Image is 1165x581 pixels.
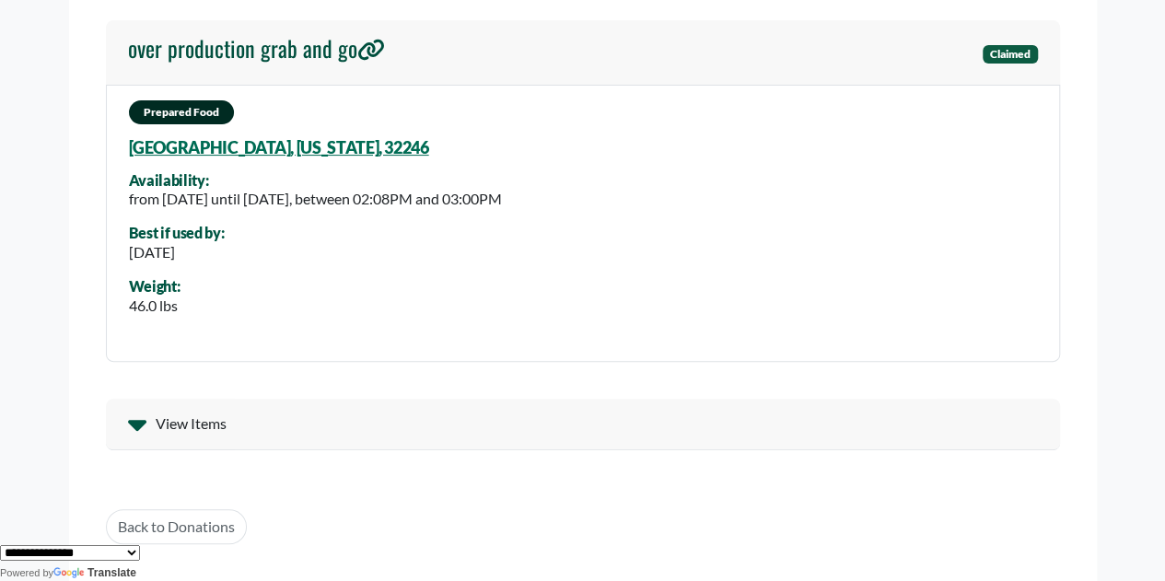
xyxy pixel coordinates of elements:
[129,172,502,189] div: Availability:
[53,566,136,579] a: Translate
[129,225,225,241] div: Best if used by:
[983,45,1038,64] span: Claimed
[129,278,181,295] div: Weight:
[129,188,502,210] div: from [DATE] until [DATE], between 02:08PM and 03:00PM
[53,567,87,580] img: Google Translate
[129,137,429,157] a: [GEOGRAPHIC_DATA], [US_STATE], 32246
[129,295,181,317] div: 46.0 lbs
[129,241,225,263] div: [DATE]
[129,100,234,124] span: Prepared Food
[106,509,247,544] a: Back to Donations
[156,413,227,435] span: View Items
[128,35,385,70] a: over production grab and go
[128,35,385,62] h4: over production grab and go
